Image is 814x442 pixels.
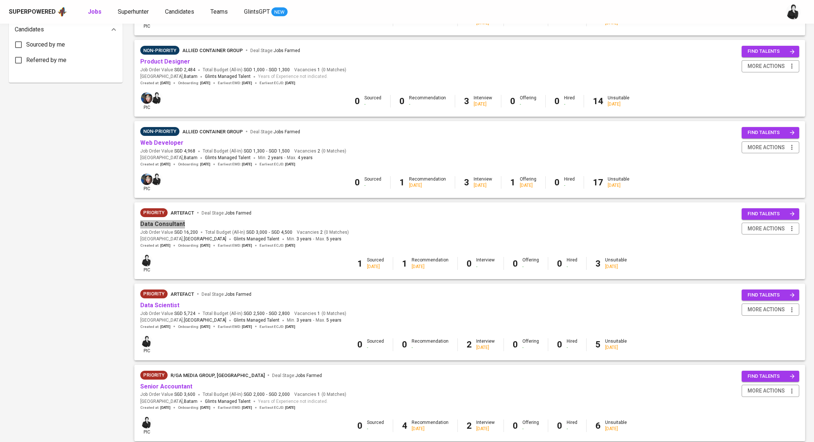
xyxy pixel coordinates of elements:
[313,317,314,324] span: -
[554,177,560,188] b: 0
[595,339,601,350] b: 5
[316,391,320,398] span: 1
[218,405,252,410] span: Earliest EMD :
[522,426,539,432] div: -
[464,96,469,106] b: 3
[285,243,295,248] span: [DATE]
[140,154,198,162] span: [GEOGRAPHIC_DATA] ,
[88,7,103,17] a: Jobs
[140,128,179,135] span: Non-Priority
[742,208,799,220] button: find talents
[140,209,168,216] span: Priority
[141,92,152,104] img: diazagista@glints.com
[287,318,312,323] span: Min.
[510,177,515,188] b: 1
[326,318,341,323] span: 5 years
[742,141,799,154] button: more actions
[269,148,290,154] span: SGD 1,500
[510,96,515,106] b: 0
[269,391,290,398] span: SGD 2,000
[140,335,153,354] div: pic
[748,129,795,137] span: find talents
[266,311,267,317] span: -
[326,236,341,241] span: 5 years
[171,291,194,297] span: Artefact
[402,258,407,269] b: 1
[140,47,179,54] span: Non-Priority
[748,386,785,395] span: more actions
[140,80,171,86] span: Created at :
[210,8,228,15] span: Teams
[140,173,153,192] div: pic
[564,176,575,189] div: Hired
[748,372,795,381] span: find talents
[567,419,577,432] div: Hired
[202,210,251,216] span: Deal Stage :
[476,426,495,432] div: [DATE]
[294,311,346,317] span: Vacancies ( 0 Matches )
[567,257,577,270] div: Hired
[399,96,405,106] b: 0
[285,405,295,410] span: [DATE]
[234,236,279,241] span: Glints Managed Talent
[367,264,384,270] div: [DATE]
[140,162,171,167] span: Created at :
[522,419,539,432] div: Offering
[287,236,312,241] span: Min.
[355,96,360,106] b: 0
[409,176,446,189] div: Recommendation
[244,391,265,398] span: SGD 2,000
[260,324,295,329] span: Earliest ECJD :
[742,385,799,397] button: more actions
[595,258,601,269] b: 3
[182,129,243,134] span: Allied Container Group
[178,243,210,248] span: Onboarding :
[202,292,251,297] span: Deal Stage :
[467,258,472,269] b: 0
[140,416,153,435] div: pic
[557,258,562,269] b: 0
[564,101,575,107] div: -
[608,182,629,189] div: [DATE]
[140,398,198,405] span: [GEOGRAPHIC_DATA] ,
[412,426,449,432] div: [DATE]
[274,48,300,53] span: Jobs Farmed
[9,8,56,16] div: Superpowered
[522,338,539,351] div: Offering
[608,176,629,189] div: Unsuitable
[296,318,312,323] span: 3 years
[402,421,407,431] b: 4
[266,391,267,398] span: -
[242,243,252,248] span: [DATE]
[269,229,270,236] span: -
[298,155,313,160] span: 4 years
[140,92,153,111] div: pic
[260,162,295,167] span: Earliest ECJD :
[513,421,518,431] b: 0
[200,243,210,248] span: [DATE]
[244,67,265,73] span: SGD 1,000
[178,80,210,86] span: Onboarding :
[357,421,363,431] b: 0
[297,229,349,236] span: Vacancies ( 0 Matches )
[140,148,195,154] span: Job Order Value
[260,243,295,248] span: Earliest ECJD :
[140,58,190,65] a: Product Designer
[520,182,536,189] div: [DATE]
[748,210,795,218] span: find talents
[605,419,627,432] div: Unsuitable
[165,7,196,17] a: Candidates
[184,317,226,324] span: [GEOGRAPHIC_DATA]
[367,338,384,351] div: Sourced
[269,67,290,73] span: SGD 1,300
[316,311,320,317] span: 1
[242,405,252,410] span: [DATE]
[140,302,179,309] a: Data Scientist
[567,426,577,432] div: -
[160,162,171,167] span: [DATE]
[205,155,251,160] span: Glints Managed Talent
[287,155,313,160] span: Max.
[412,257,449,270] div: Recommendation
[178,405,210,410] span: Onboarding :
[274,129,300,134] span: Jobs Farmed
